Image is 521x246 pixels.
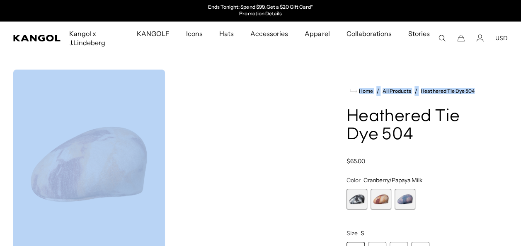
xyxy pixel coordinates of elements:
[239,10,281,17] a: Promotion Details
[347,176,361,184] span: Color
[305,22,330,46] span: Apparel
[347,189,367,210] label: Black/Grey
[338,22,400,46] a: Collaborations
[211,22,242,46] a: Hats
[347,189,367,210] div: 1 of 3
[347,86,488,96] nav: breadcrumbs
[242,22,296,46] a: Accessories
[61,22,128,55] a: Kangol x J.Lindeberg
[128,22,177,46] a: KANGOLF
[476,34,484,42] a: Account
[350,87,373,95] a: Home
[383,88,411,94] a: All Products
[495,34,508,42] button: USD
[346,22,391,46] span: Collaborations
[69,22,120,55] span: Kangol x J.Lindeberg
[357,88,373,94] span: Home
[175,4,346,17] div: 1 of 2
[208,4,313,11] p: Ends Tonight: Spend $99, Get a $20 Gift Card*
[347,229,358,237] span: Size
[371,189,391,210] div: 2 of 3
[13,35,61,41] a: Kangol
[395,189,415,210] div: 3 of 3
[400,22,438,55] a: Stories
[373,86,379,96] li: /
[395,189,415,210] label: Glacier/Starry Blue
[438,34,446,42] summary: Search here
[371,189,391,210] label: Cranberry/Papaya Milk
[361,229,364,237] span: S
[411,86,417,96] li: /
[347,157,365,165] span: $65.00
[175,4,346,17] slideshow-component: Announcement bar
[178,22,211,46] a: Icons
[219,22,234,46] span: Hats
[186,22,203,46] span: Icons
[363,176,422,184] span: Cranberry/Papaya Milk
[136,22,169,46] span: KANGOLF
[421,88,475,94] a: Heathered Tie Dye 504
[175,4,346,17] div: Announcement
[250,22,288,46] span: Accessories
[347,108,488,144] h1: Heathered Tie Dye 504
[296,22,338,46] a: Apparel
[457,34,465,42] button: Cart
[408,22,430,55] span: Stories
